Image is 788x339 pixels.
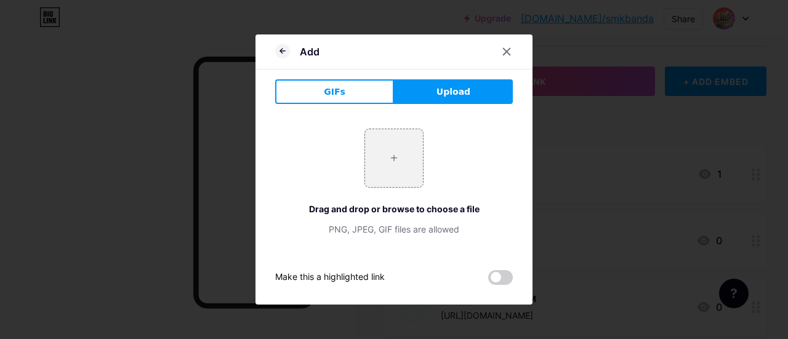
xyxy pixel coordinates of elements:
[394,79,513,104] button: Upload
[300,44,320,59] div: Add
[275,223,513,236] div: PNG, JPEG, GIF files are allowed
[275,202,513,215] div: Drag and drop or browse to choose a file
[436,86,470,98] span: Upload
[275,79,394,104] button: GIFs
[275,270,385,285] div: Make this a highlighted link
[324,86,345,98] span: GIFs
